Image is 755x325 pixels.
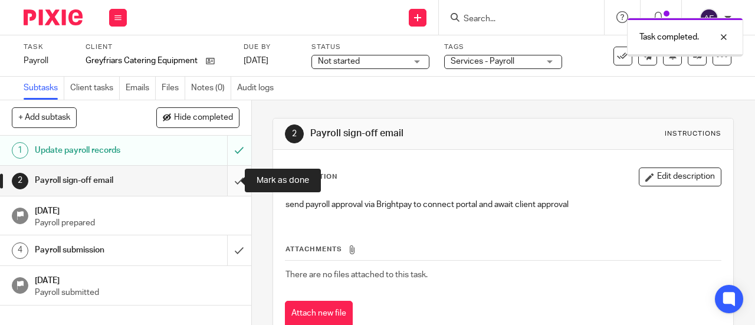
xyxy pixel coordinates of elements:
img: svg%3E [700,8,718,27]
a: Audit logs [237,77,280,100]
p: Task completed. [639,31,699,43]
span: Not started [318,57,360,65]
img: Pixie [24,9,83,25]
p: Description [285,172,337,182]
label: Status [311,42,429,52]
a: Notes (0) [191,77,231,100]
label: Due by [244,42,297,52]
span: Services - Payroll [451,57,514,65]
h1: [DATE] [35,202,239,217]
span: Hide completed [174,113,233,123]
label: Client [86,42,229,52]
button: + Add subtask [12,107,77,127]
p: Payroll prepared [35,217,239,229]
label: Task [24,42,71,52]
button: Edit description [639,168,721,186]
h1: Payroll sign-off email [35,172,155,189]
p: send payroll approval via Brightpay to connect portal and await client approval [285,199,721,211]
p: Greyfriars Catering Equipment LLP [86,55,200,67]
a: Emails [126,77,156,100]
p: Payroll submitted [35,287,239,298]
div: Payroll [24,55,71,67]
span: Attachments [285,246,342,252]
div: 1 [12,142,28,159]
div: 2 [12,173,28,189]
a: Subtasks [24,77,64,100]
span: [DATE] [244,57,268,65]
h1: Payroll submission [35,241,155,259]
div: 2 [285,124,304,143]
div: 4 [12,242,28,259]
a: Files [162,77,185,100]
span: There are no files attached to this task. [285,271,428,279]
button: Hide completed [156,107,239,127]
div: Instructions [665,129,721,139]
h1: [DATE] [35,272,239,287]
h1: Update payroll records [35,142,155,159]
a: Client tasks [70,77,120,100]
h1: Payroll sign-off email [310,127,528,140]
